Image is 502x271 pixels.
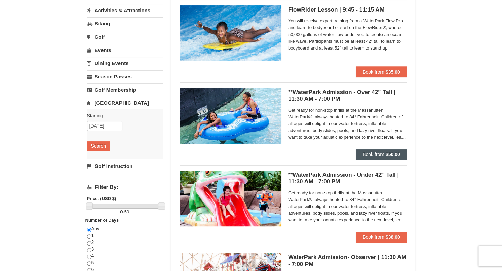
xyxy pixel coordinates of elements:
a: Dining Events [87,57,163,70]
img: 6619917-720-80b70c28.jpg [180,88,281,143]
button: Book from $50.00 [356,149,407,160]
strong: $50.00 [386,152,400,157]
strong: Price: (USD $) [87,196,116,201]
span: 0 [120,209,123,214]
span: You will receive expert training from a WaterPark Flow Pro and learn to bodyboard or surf on the ... [288,18,407,52]
a: Activities & Attractions [87,4,163,17]
a: Golf Instruction [87,160,163,172]
img: 6619917-216-363963c7.jpg [180,5,281,61]
a: [GEOGRAPHIC_DATA] [87,97,163,109]
button: Book from $35.00 [356,66,407,77]
h4: Filter By: [87,184,163,190]
h5: **WaterPark Admission - Under 42” Tall | 11:30 AM - 7:00 PM [288,172,407,185]
button: Search [87,141,110,151]
a: Golf Membership [87,83,163,96]
strong: $35.00 [386,69,400,75]
a: Season Passes [87,70,163,83]
button: Book from $38.00 [356,232,407,243]
span: 50 [124,209,129,214]
strong: $38.00 [386,234,400,240]
strong: Number of Days [85,218,119,223]
a: Events [87,44,163,56]
span: Book from [362,152,384,157]
span: Get ready for non-stop thrills at the Massanutten WaterPark®, always heated to 84° Fahrenheit. Ch... [288,107,407,141]
h5: WaterPark Admission- Observer | 11:30 AM - 7:00 PM [288,254,407,268]
span: Book from [362,234,384,240]
label: - [87,209,163,215]
a: Golf [87,31,163,43]
a: Biking [87,17,163,30]
h5: **WaterPark Admission - Over 42” Tall | 11:30 AM - 7:00 PM [288,89,407,102]
span: Get ready for non-stop thrills at the Massanutten WaterPark®, always heated to 84° Fahrenheit. Ch... [288,190,407,224]
h5: FlowRider Lesson | 9:45 - 11:15 AM [288,6,407,13]
span: Book from [362,69,384,75]
label: Starting [87,112,157,119]
img: 6619917-732-e1c471e4.jpg [180,171,281,226]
